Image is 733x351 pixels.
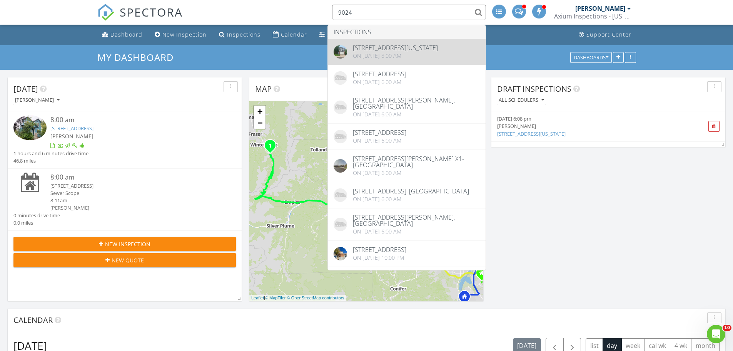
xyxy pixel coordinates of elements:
img: The Best Home Inspection Software - Spectora [97,4,114,21]
img: house-placeholder-square-ca63347ab8c70e15b013bc22427d3df0f7f082c62ce06d78aee8ec4e70df452f.jpg [334,188,347,202]
div: [STREET_ADDRESS] [353,129,406,136]
div: [STREET_ADDRESS] [353,71,406,77]
div: Dashboards [574,55,608,60]
a: [DATE] 9:12 am [PERSON_NAME] [497,146,683,160]
div: [PERSON_NAME] [15,97,60,103]
a: 8:00 am [STREET_ADDRESS] Sewer Scope 8-11am [PERSON_NAME] 0 minutes drive time 0.0 miles [13,173,236,227]
div: Settings [327,31,350,38]
div: On [DATE] 6:00 am [353,111,480,118]
div: 9815 Falcon Ln, Littleton CO 80125 [464,296,469,301]
div: 8-11am [50,197,217,204]
div: 1 hours and 6 minutes drive time [13,150,88,157]
a: Calendar [270,28,310,42]
div: 46.8 miles [13,157,88,165]
div: [STREET_ADDRESS][US_STATE] [353,45,438,51]
div: Inspections [227,31,260,38]
div: Dashboard [110,31,142,38]
div: 8:00 am [50,115,217,125]
div: Axium Inspections - Colorado [554,12,631,20]
img: house-placeholder-square-ca63347ab8c70e15b013bc22427d3df0f7f082c62ce06d78aee8ec4e70df452f.jpg [334,130,347,143]
div: On [DATE] 6:00 am [353,79,406,85]
div: [STREET_ADDRESS][PERSON_NAME] X1-[GEOGRAPHIC_DATA] [353,156,480,168]
a: Inspections [216,28,264,42]
button: New Inspection [13,237,236,251]
div: | [249,295,346,301]
div: [STREET_ADDRESS][PERSON_NAME], [GEOGRAPHIC_DATA] [353,214,480,227]
div: [STREET_ADDRESS], [GEOGRAPHIC_DATA] [353,188,469,194]
img: house-placeholder-square-ca63347ab8c70e15b013bc22427d3df0f7f082c62ce06d78aee8ec4e70df452f.jpg [334,218,347,231]
i: 1 [269,143,272,149]
div: On [DATE] 6:00 am [353,170,480,176]
li: Inspections [328,25,486,39]
a: © OpenStreetMap contributors [287,296,344,300]
div: [STREET_ADDRESS] [50,182,217,190]
button: [PERSON_NAME] [13,95,61,106]
div: On [DATE] 6:00 am [353,228,480,235]
div: All schedulers [499,97,544,103]
a: 8:00 am [STREET_ADDRESS] [PERSON_NAME] 1 hours and 6 minutes drive time 46.8 miles [13,115,236,165]
a: Support Center [576,28,634,42]
div: [STREET_ADDRESS] [353,247,406,253]
img: house-placeholder-square-ca63347ab8c70e15b013bc22427d3df0f7f082c62ce06d78aee8ec4e70df452f.jpg [334,71,347,85]
div: Calendar [281,31,307,38]
span: New Quote [112,256,144,264]
div: [PERSON_NAME] [50,204,217,212]
a: Zoom out [254,117,265,129]
img: streetview [334,159,347,173]
iframe: Intercom live chat [707,325,725,343]
a: [DATE] 6:08 pm [PERSON_NAME] [STREET_ADDRESS][US_STATE] [497,115,683,138]
button: New Quote [13,253,236,267]
div: On [DATE] 10:00 pm [353,255,406,261]
div: 0.0 miles [13,219,60,227]
a: [STREET_ADDRESS] [50,125,94,132]
a: SPECTORA [97,10,183,27]
img: house-placeholder-square-ca63347ab8c70e15b013bc22427d3df0f7f082c62ce06d78aee8ec4e70df452f.jpg [334,101,347,114]
div: Sewer Scope [50,190,217,197]
div: [PERSON_NAME] [575,5,625,12]
div: On [DATE] 6:00 am [353,138,406,144]
button: Dashboards [570,52,612,63]
span: 10 [723,325,731,331]
div: 0 minutes drive time [13,212,60,219]
div: [DATE] 6:08 pm [497,115,683,123]
span: [PERSON_NAME] [50,133,94,140]
button: All schedulers [497,95,546,106]
div: 8:00 am [50,173,217,182]
span: Calendar [13,315,53,325]
div: [STREET_ADDRESS][PERSON_NAME], [GEOGRAPHIC_DATA] [353,97,480,109]
div: 78746 US HWY 40 209, Winter Park, Colorado 80482 [270,145,275,150]
img: cover.jpg [334,247,347,260]
img: 9314341%2Fcover_photos%2FMLaR6KJKLkLziEYEnJqW%2Foriginal.jpg [334,45,347,59]
div: [DATE] 9:12 am [497,146,683,153]
span: New Inspection [105,240,150,248]
div: 1464 Braewood Ave, Highlands Ranch CO 80129 [482,273,486,277]
div: On [DATE] 6:00 am [353,196,469,202]
a: Leaflet [251,296,264,300]
div: [PERSON_NAME] [497,123,683,130]
span: Draft Inspections [497,84,571,94]
a: Dashboard [99,28,145,42]
div: On [DATE] 8:00 am [353,53,438,59]
a: Settings [316,28,353,42]
a: Zoom in [254,106,265,117]
span: SPECTORA [120,4,183,20]
a: [STREET_ADDRESS][US_STATE] [497,130,566,137]
a: New Inspection [152,28,210,42]
div: Support Center [586,31,631,38]
span: [DATE] [13,84,38,94]
input: Search everything... [332,5,486,20]
a: My Dashboard [97,51,180,64]
a: © MapTiler [265,296,286,300]
div: New Inspection [162,31,207,38]
span: Map [255,84,272,94]
img: 9362641%2Fcover_photos%2FpmbfYExCN72XszzyI7P6%2Fsmall.jpg [13,115,47,140]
